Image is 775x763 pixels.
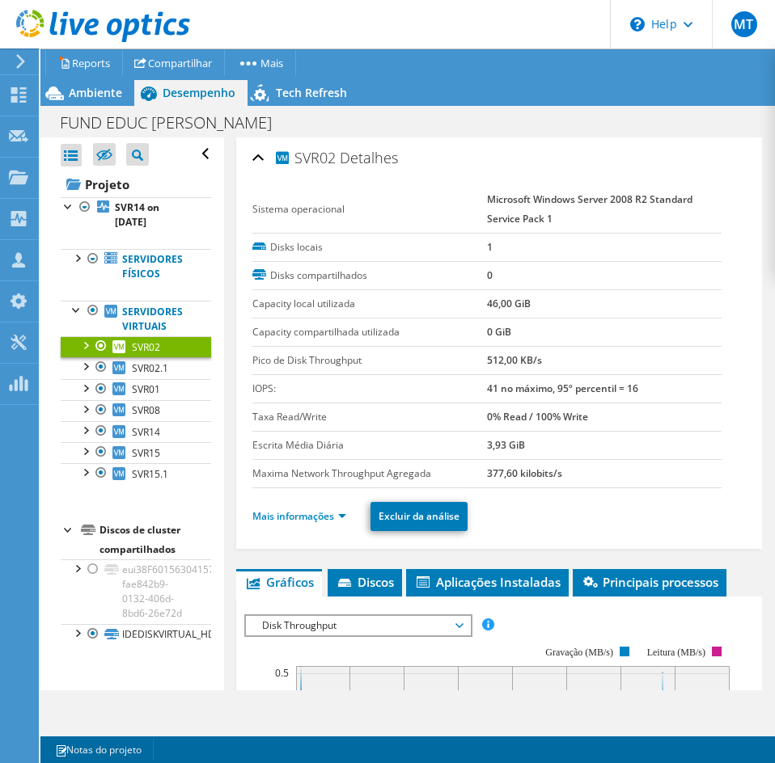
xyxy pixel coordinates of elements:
[132,446,160,460] span: SVR15
[336,574,394,590] span: Discos
[487,192,692,226] b: Microsoft Windows Server 2008 R2 Standard Service Pack 1
[132,361,168,375] span: SVR02.1
[252,324,487,340] label: Capacity compartilhada utilizada
[487,466,562,480] b: 377,60 kilobits/s
[100,521,211,559] div: Discos de cluster compartilhados
[53,114,297,132] h1: FUND EDUC [PERSON_NAME]
[61,301,211,336] a: Servidores virtuais
[115,200,159,229] b: SVR14 on [DATE]
[340,148,398,167] span: Detalhes
[371,502,468,531] a: Excluir da análise
[252,201,487,217] label: Sistema operacional
[132,382,160,396] span: SVR01
[132,340,160,354] span: SVR02
[487,240,493,254] b: 1
[122,50,225,75] a: Compartilhar
[61,197,211,233] a: SVR14 on [DATE]
[487,381,638,395] b: 41 no máximo, 95º percentil = 16
[254,616,462,635] span: Disk Throughput
[61,249,211,285] a: Servidores físicos
[487,410,588,424] b: 0% Read / 100% Write
[487,297,531,310] b: 46,00 GiB
[69,85,122,100] span: Ambiente
[61,357,211,378] a: SVR02.1
[487,325,511,339] b: 0 GiB
[630,17,645,32] svg: \n
[61,559,211,624] a: eui38F601563041572D-fae842b9-0132-406d-8bd6-26e72d
[252,466,487,482] label: Maxima Network Throughput Agregada
[61,171,211,197] a: Projeto
[252,409,487,425] label: Taxa Read/Write
[276,85,347,100] span: Tech Refresh
[252,509,346,523] a: Mais informações
[224,50,296,75] a: Mais
[61,421,211,442] a: SVR14
[132,403,160,417] span: SVR08
[275,666,289,680] text: 0.5
[61,624,211,645] a: IDEDISKVIRTUAL_HD______________________________110
[61,463,211,484] a: SVR15.1
[647,647,705,658] text: Leitura (MB/s)
[487,268,493,282] b: 0
[545,647,613,658] text: Gravação (MB/s)
[252,381,487,397] label: IOPS:
[252,239,487,255] label: Disks locais
[581,574,718,590] span: Principais processos
[731,11,757,37] span: MT
[487,353,542,367] b: 512,00 KB/s
[163,85,235,100] span: Desempenho
[61,442,211,463] a: SVR15
[252,437,487,453] label: Escrita Média Diária
[45,50,123,75] a: Reports
[252,268,487,284] label: Disks compartilhados
[132,425,160,439] span: SVR14
[414,574,561,590] span: Aplicações Instaladas
[132,467,168,481] span: SVR15.1
[244,574,314,590] span: Gráficos
[61,336,211,357] a: SVR02
[61,379,211,400] a: SVR01
[487,438,525,452] b: 3,93 GiB
[44,740,154,760] a: Notas do projeto
[61,400,211,421] a: SVR08
[252,352,487,369] label: Pico de Disk Throughput
[252,296,487,312] label: Capacity local utilizada
[273,148,336,167] span: SVR02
